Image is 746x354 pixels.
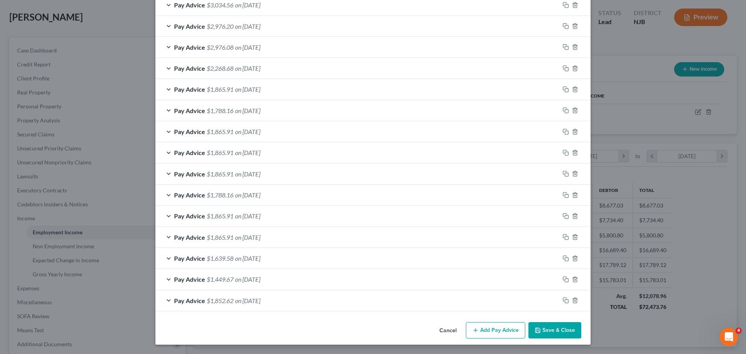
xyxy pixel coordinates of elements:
span: on [DATE] [235,1,260,9]
span: on [DATE] [235,128,260,135]
span: on [DATE] [235,255,260,262]
span: on [DATE] [235,23,260,30]
span: Pay Advice [174,128,205,135]
span: $1,449.67 [207,276,234,283]
span: Pay Advice [174,234,205,241]
span: on [DATE] [235,297,260,304]
span: $1,639.58 [207,255,234,262]
span: on [DATE] [235,276,260,283]
span: Pay Advice [174,44,205,51]
span: $2,976.20 [207,23,234,30]
span: on [DATE] [235,44,260,51]
span: Pay Advice [174,297,205,304]
span: Pay Advice [174,255,205,262]
span: on [DATE] [235,65,260,72]
span: Pay Advice [174,107,205,114]
span: Pay Advice [174,170,205,178]
span: Pay Advice [174,85,205,93]
span: $1,788.16 [207,191,234,199]
span: Pay Advice [174,23,205,30]
span: on [DATE] [235,191,260,199]
button: Add Pay Advice [466,322,525,338]
span: on [DATE] [235,212,260,220]
span: Pay Advice [174,191,205,199]
span: $2,976.08 [207,44,234,51]
span: on [DATE] [235,85,260,93]
iframe: Intercom live chat [720,328,738,346]
span: $1,865.91 [207,234,234,241]
span: on [DATE] [235,149,260,156]
span: $1,852.62 [207,297,234,304]
span: on [DATE] [235,234,260,241]
span: $2,268.68 [207,65,234,72]
span: $1,865.91 [207,128,234,135]
span: $1,865.91 [207,85,234,93]
span: on [DATE] [235,107,260,114]
span: $1,865.91 [207,170,234,178]
button: Save & Close [528,322,581,338]
span: $1,865.91 [207,212,234,220]
span: $1,788.16 [207,107,234,114]
span: Pay Advice [174,149,205,156]
span: on [DATE] [235,170,260,178]
span: Pay Advice [174,212,205,220]
button: Cancel [433,323,463,338]
span: $1,865.91 [207,149,234,156]
span: $3,034.56 [207,1,234,9]
span: 4 [736,328,742,334]
span: Pay Advice [174,65,205,72]
span: Pay Advice [174,1,205,9]
span: Pay Advice [174,276,205,283]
